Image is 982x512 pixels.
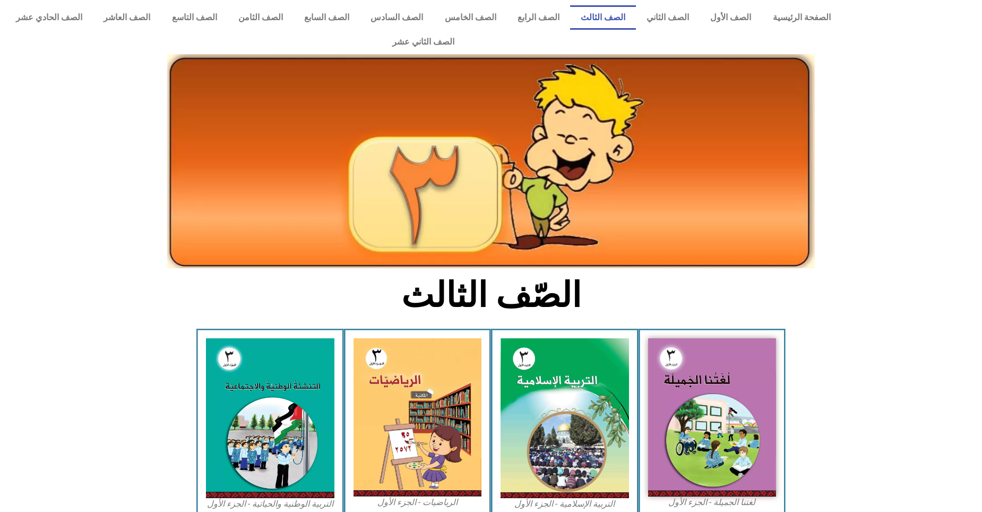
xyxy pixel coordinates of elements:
a: الصف الثامن [228,5,294,30]
a: الصف الأول [700,5,762,30]
figcaption: لغتنا الجميلة - الجزء الأول​ [648,497,777,508]
a: الصف التاسع [161,5,228,30]
a: الصفحة الرئيسية [762,5,841,30]
figcaption: الرياضيات - الجزء الأول​ [354,497,482,508]
a: الصف الخامس [434,5,506,30]
a: الصف السابع [294,5,360,30]
figcaption: التربية الإسلامية - الجزء الأول [501,498,629,510]
a: الصف السادس [360,5,434,30]
a: الصف الثاني [636,5,700,30]
a: الصف العاشر [93,5,161,30]
a: الصف الحادي عشر [5,5,93,30]
a: الصف الثاني عشر [5,30,841,54]
a: الصف الرابع [507,5,570,30]
a: الصف الثالث [570,5,636,30]
h2: الصّف الثالث [316,275,667,316]
figcaption: التربية الوطنية والحياتية - الجزء الأول​ [206,498,334,510]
